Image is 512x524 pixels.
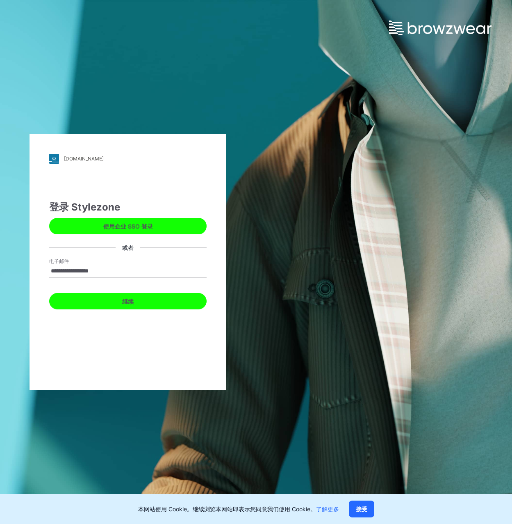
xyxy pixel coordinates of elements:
[49,154,207,164] a: [DOMAIN_NAME]
[122,298,134,305] font: 继续
[103,223,153,230] font: 使用企业 SSO 登录
[316,506,339,513] a: 了解更多
[49,258,69,264] font: 电子邮件
[122,244,134,251] font: 或者
[349,501,374,517] button: 接受
[49,218,207,234] button: 使用企业 SSO 登录
[64,156,104,162] font: [DOMAIN_NAME]
[49,201,120,213] font: 登录 Stylezone
[389,21,492,35] img: browzwear-logo.e42bd6dac1945053ebaf764b6aa21510.svg
[138,506,316,513] font: 本网站使用 Cookie。继续浏览本网站即表示您同意我们使用 Cookie。
[356,506,367,513] font: 接受
[49,293,207,309] button: 继续
[49,154,59,164] img: stylezone-logo.562084cfcfab977791bfbf7441f1a819.svg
